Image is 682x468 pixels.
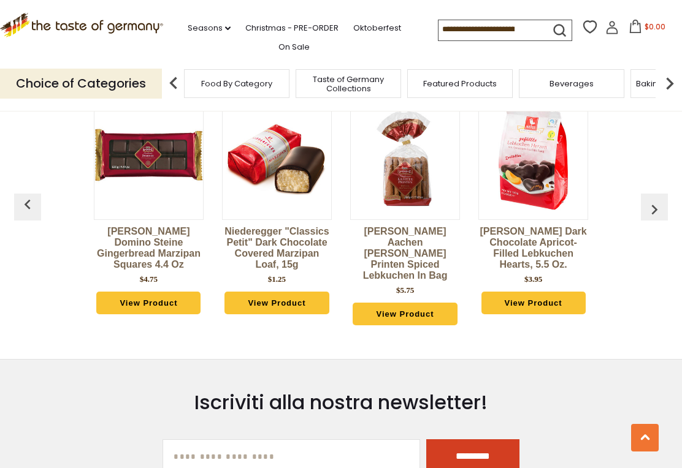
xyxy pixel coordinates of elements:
[18,195,37,214] img: previous arrow
[350,226,460,281] a: [PERSON_NAME] Aachen [PERSON_NAME] Printen Spiced Lebkuchen in Bag
[478,226,588,270] a: [PERSON_NAME] Dark Chocolate Apricot-Filled Lebkuchen Hearts, 5.5 oz.
[163,390,519,415] h3: Iscriviti alla nostra newsletter!
[550,79,594,88] a: Beverages
[278,40,310,54] a: On Sale
[161,71,186,96] img: previous arrow
[657,71,682,96] img: next arrow
[96,292,201,315] a: View Product
[94,104,203,213] img: Lambertz Domino Steine Gingerbread Marzipan Squares 4.4 oz
[353,21,401,35] a: Oktoberfest
[188,21,231,35] a: Seasons
[621,20,673,38] button: $0.00
[223,119,331,197] img: Niederegger
[645,21,665,32] span: $0.00
[353,303,457,326] a: View Product
[524,273,542,285] div: $3.95
[479,104,588,213] img: Weiss Dark Chocolate Apricot-Filled Lebkuchen Hearts, 5.5 oz.
[645,200,664,219] img: previous arrow
[140,273,158,285] div: $4.75
[201,79,272,88] a: Food By Category
[268,273,286,285] div: $1.25
[481,292,586,315] a: View Product
[222,226,332,270] a: Niederegger "Classics Petit" Dark Chocolate Covered Marzipan Loaf, 15g
[245,21,339,35] a: Christmas - PRE-ORDER
[423,79,497,88] a: Featured Products
[351,104,459,213] img: Lambertz Aachen Kraeuter Printen Spiced Lebkuchen in Bag
[94,226,204,270] a: [PERSON_NAME] Domino Steine Gingerbread Marzipan Squares 4.4 oz
[396,284,414,296] div: $5.75
[224,292,329,315] a: View Product
[299,75,397,93] a: Taste of Germany Collections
